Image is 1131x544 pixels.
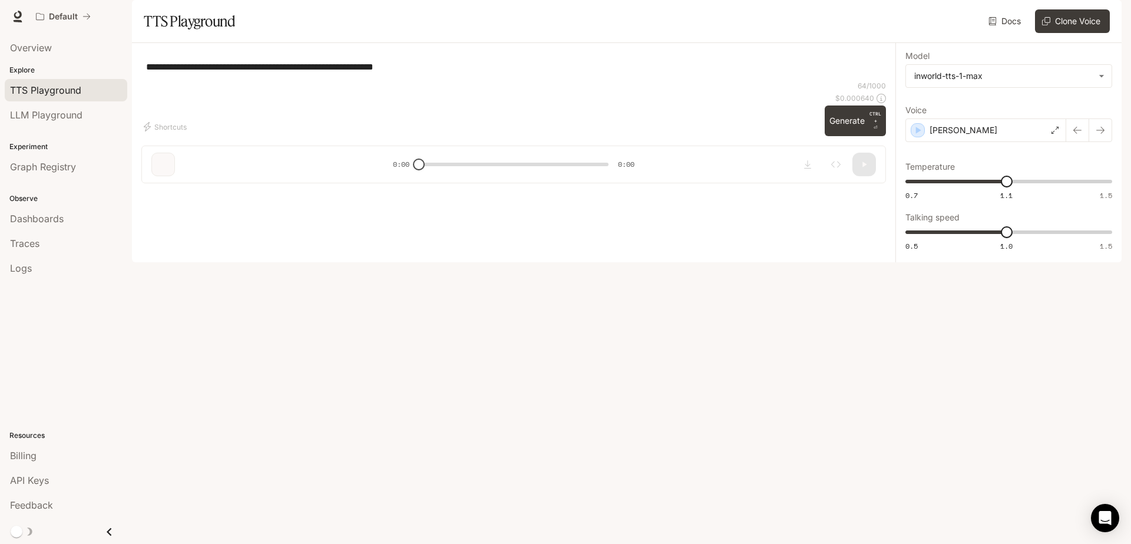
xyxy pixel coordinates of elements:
p: Talking speed [905,213,960,222]
p: Default [49,12,78,22]
div: inworld-tts-1-max [906,65,1112,87]
p: $ 0.000640 [835,93,874,103]
span: 0.5 [905,241,918,251]
span: 1.5 [1100,190,1112,200]
p: Temperature [905,163,955,171]
p: Voice [905,106,927,114]
a: Docs [986,9,1026,33]
button: GenerateCTRL +⏎ [825,105,886,136]
h1: TTS Playground [144,9,235,33]
button: All workspaces [31,5,96,28]
button: Shortcuts [141,117,191,136]
p: 64 / 1000 [858,81,886,91]
p: CTRL + [869,110,881,124]
p: Model [905,52,930,60]
span: 1.0 [1000,241,1013,251]
span: 1.1 [1000,190,1013,200]
p: [PERSON_NAME] [930,124,997,136]
button: Clone Voice [1035,9,1110,33]
div: inworld-tts-1-max [914,70,1093,82]
span: 1.5 [1100,241,1112,251]
span: 0.7 [905,190,918,200]
div: Open Intercom Messenger [1091,504,1119,532]
p: ⏎ [869,110,881,131]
